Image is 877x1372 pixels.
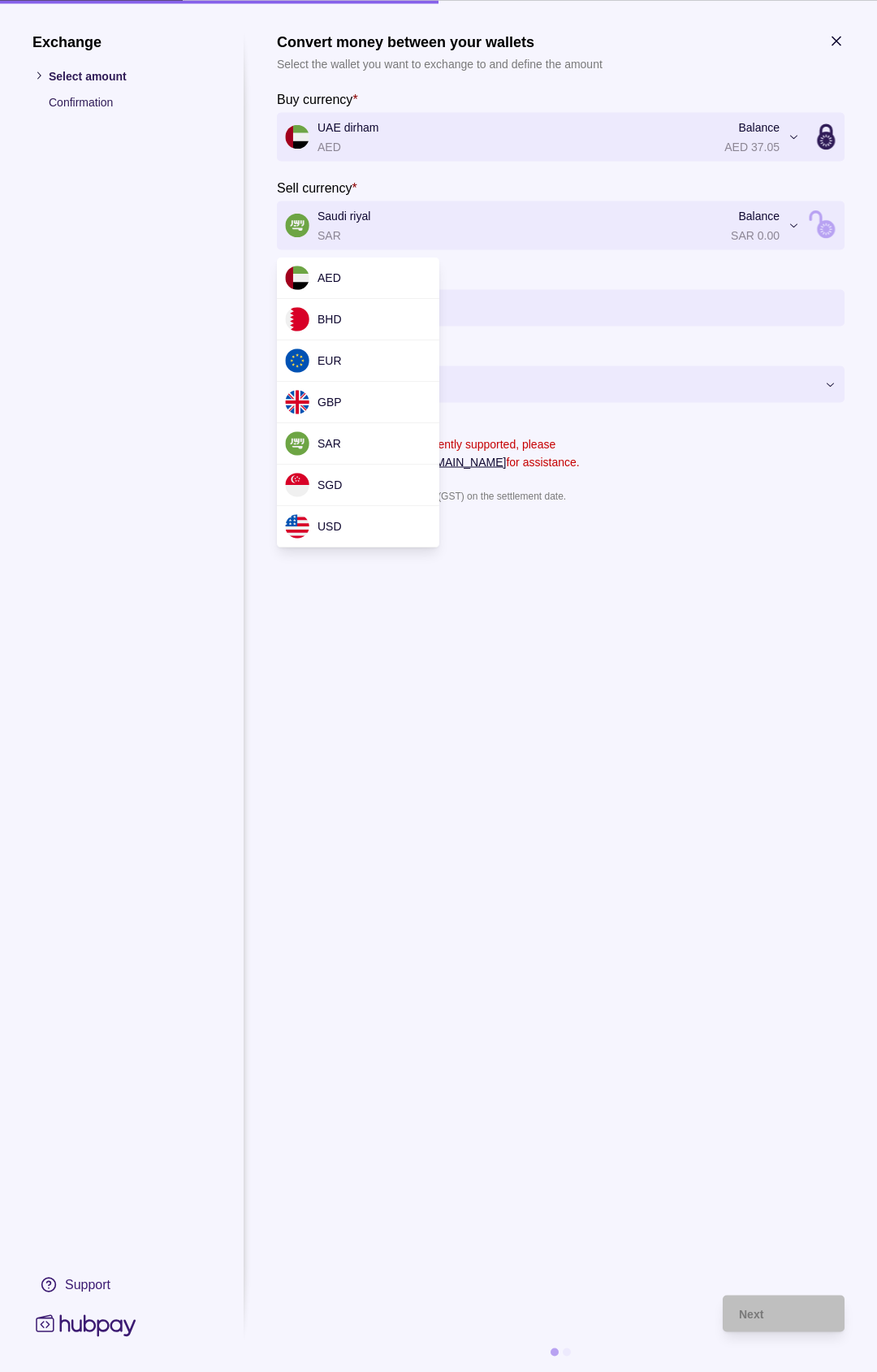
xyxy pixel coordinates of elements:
[318,271,341,284] span: AED
[285,348,309,373] img: eu
[285,390,309,414] img: gb
[318,313,342,326] span: BHD
[285,514,309,539] img: us
[318,437,341,450] span: SAR
[318,520,342,533] span: USD
[285,431,309,456] img: sa
[318,396,342,409] span: GBP
[285,307,309,331] img: bh
[285,266,309,290] img: ae
[318,478,342,491] span: SGD
[285,473,309,497] img: sg
[318,354,342,367] span: EUR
